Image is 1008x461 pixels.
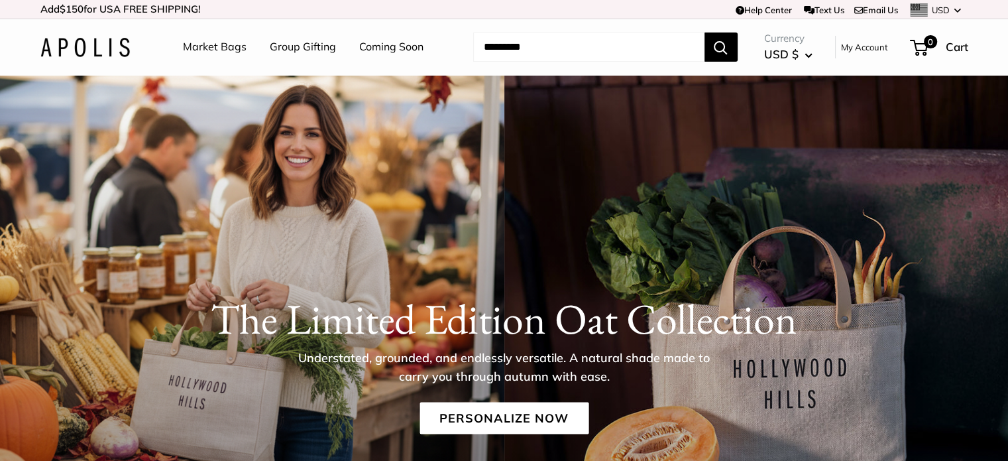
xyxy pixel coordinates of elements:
[946,40,968,54] span: Cart
[764,47,799,61] span: USD $
[736,5,792,15] a: Help Center
[289,348,720,385] p: Understated, grounded, and endlessly versatile. A natural shade made to carry you through autumn ...
[270,37,336,57] a: Group Gifting
[420,402,588,434] a: Personalize Now
[923,35,936,48] span: 0
[359,37,423,57] a: Coming Soon
[911,36,968,58] a: 0 Cart
[804,5,844,15] a: Text Us
[841,39,888,55] a: My Account
[854,5,898,15] a: Email Us
[60,3,84,15] span: $150
[183,37,247,57] a: Market Bags
[764,29,812,48] span: Currency
[40,293,968,344] h1: The Limited Edition Oat Collection
[40,38,130,57] img: Apolis
[473,33,704,62] input: Search...
[704,33,738,62] button: Search
[764,44,812,65] button: USD $
[932,5,950,15] span: USD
